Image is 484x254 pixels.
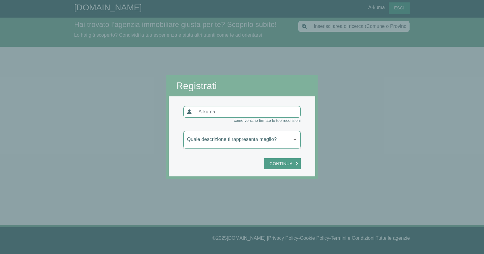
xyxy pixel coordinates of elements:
[176,80,308,92] h2: Registrati
[264,158,301,169] button: Continua
[183,131,301,149] div: ​
[183,118,301,124] div: come verrano firmate le tue recensioni
[267,160,296,168] span: Continua
[195,106,301,118] input: A-kuma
